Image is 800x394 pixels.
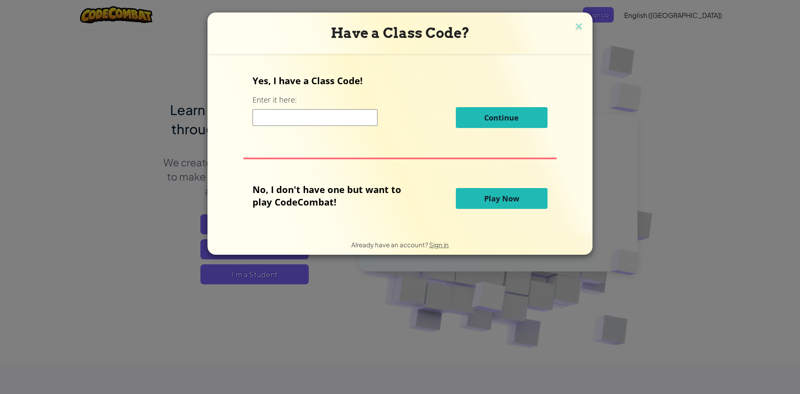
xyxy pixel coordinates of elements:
[252,74,547,87] p: Yes, I have a Class Code!
[252,95,297,105] label: Enter it here:
[252,183,414,208] p: No, I don't have one but want to play CodeCombat!
[351,241,429,248] span: Already have an account?
[429,241,449,248] a: Sign in
[331,25,470,41] span: Have a Class Code?
[484,113,519,123] span: Continue
[456,107,547,128] button: Continue
[573,21,584,33] img: close icon
[456,188,547,209] button: Play Now
[484,193,519,203] span: Play Now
